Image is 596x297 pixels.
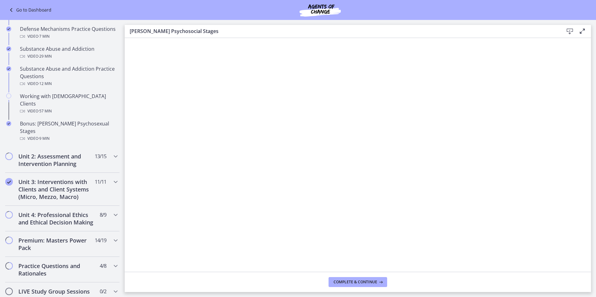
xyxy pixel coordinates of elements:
[20,120,117,142] div: Bonus: [PERSON_NAME] Psychosexual Stages
[130,27,554,35] h3: [PERSON_NAME] Psychosocial Stages
[38,107,52,115] span: · 57 min
[6,121,11,126] i: Completed
[20,25,117,40] div: Defense Mechanisms Practice Questions
[38,33,50,40] span: · 7 min
[18,211,94,226] h2: Unit 4: Professional Ethics and Ethical Decision Making
[18,237,94,252] h2: Premium: Masters Power Pack
[20,65,117,87] div: Substance Abuse and Addiction Practice Questions
[100,288,106,295] span: 0 / 2
[95,237,106,244] span: 14 / 19
[20,107,117,115] div: Video
[20,80,117,87] div: Video
[20,45,117,60] div: Substance Abuse and Addiction
[5,178,13,186] i: Completed
[18,262,94,277] h2: Practice Questions and Rationales
[100,211,106,219] span: 8 / 9
[100,262,106,270] span: 4 / 8
[95,178,106,186] span: 11 / 11
[20,92,117,115] div: Working with [DEMOGRAPHIC_DATA] Clients
[18,153,94,167] h2: Unit 2: Assessment and Intervention Planning
[20,53,117,60] div: Video
[6,46,11,51] i: Completed
[329,277,387,287] button: Complete & continue
[95,153,106,160] span: 13 / 15
[38,135,50,142] span: · 9 min
[7,6,51,14] a: Go to Dashboard
[18,288,94,295] h2: LIVE Study Group Sessions
[20,33,117,40] div: Video
[334,280,377,285] span: Complete & continue
[6,66,11,71] i: Completed
[38,53,52,60] span: · 29 min
[6,26,11,31] i: Completed
[18,178,94,200] h2: Unit 3: Interventions with Clients and Client Systems (Micro, Mezzo, Macro)
[20,135,117,142] div: Video
[38,80,52,87] span: · 12 min
[283,2,358,17] img: Agents of Change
